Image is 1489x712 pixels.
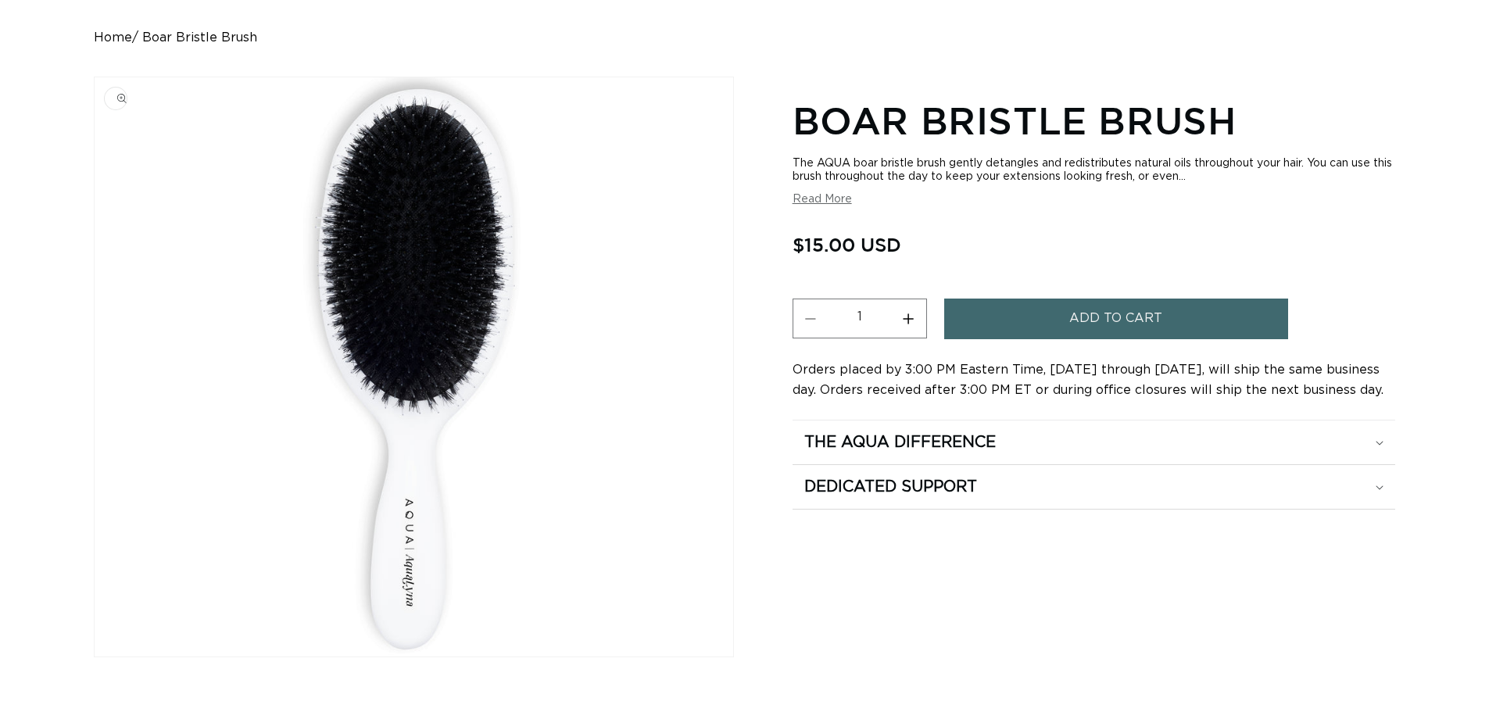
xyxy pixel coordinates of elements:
[804,432,996,453] h2: The Aqua Difference
[1069,299,1162,338] span: Add to cart
[793,96,1395,145] h1: Boar Bristle Brush
[793,420,1395,464] summary: The Aqua Difference
[793,465,1395,509] summary: Dedicated Support
[793,157,1395,184] div: The AQUA boar bristle brush gently detangles and redistributes natural oils throughout your hair....
[94,77,734,689] media-gallery: Gallery Viewer
[94,30,1395,45] nav: breadcrumbs
[793,363,1383,396] span: Orders placed by 3:00 PM Eastern Time, [DATE] through [DATE], will ship the same business day. Or...
[804,477,977,497] h2: Dedicated Support
[94,30,132,45] a: Home
[793,193,852,206] button: Read More
[142,30,257,45] span: Boar Bristle Brush
[944,299,1288,338] button: Add to cart
[793,230,901,259] span: $15.00 USD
